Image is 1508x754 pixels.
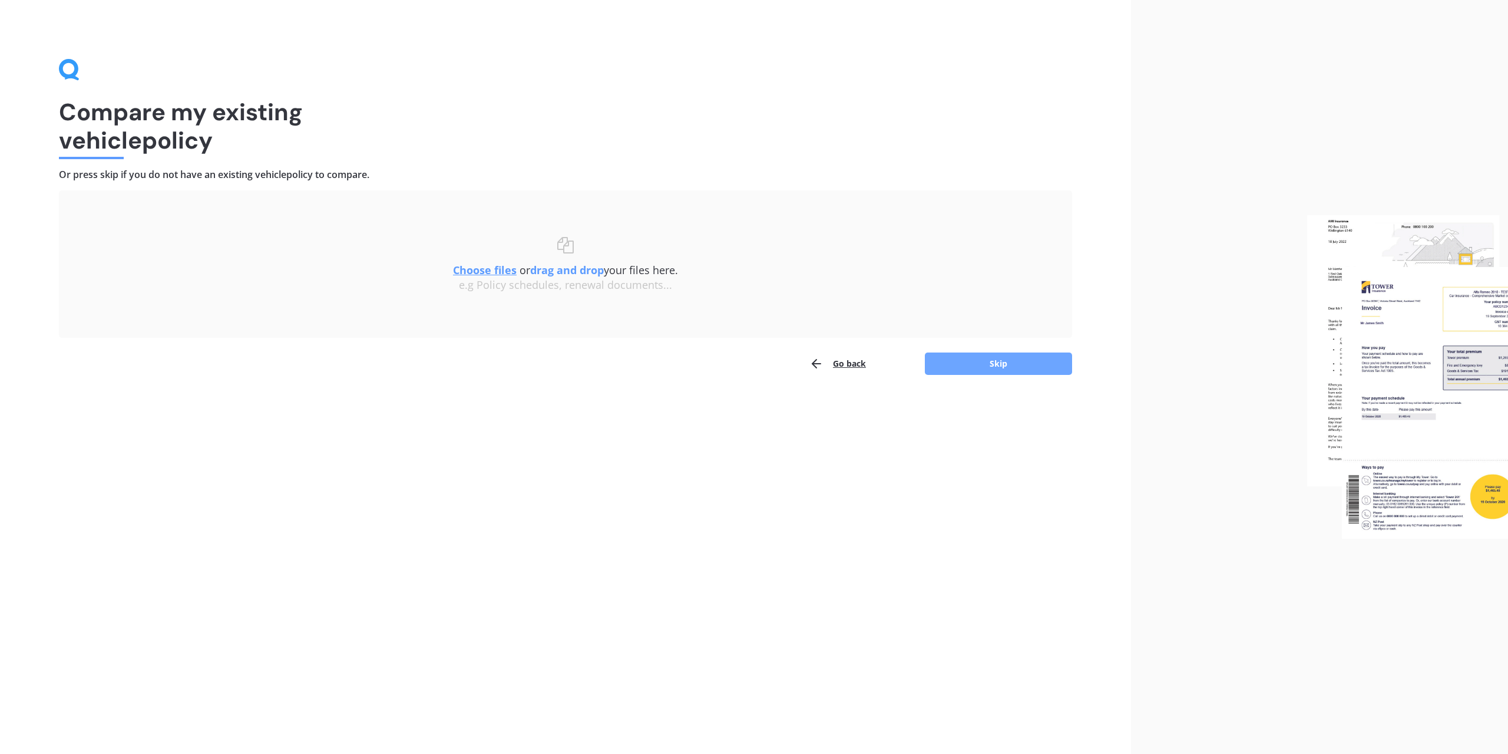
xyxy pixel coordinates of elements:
u: Choose files [453,263,517,277]
h4: Or press skip if you do not have an existing vehicle policy to compare. [59,169,1072,181]
div: e.g Policy schedules, renewal documents... [82,279,1049,292]
img: files.webp [1307,215,1508,539]
h1: Compare my existing vehicle policy [59,98,1072,154]
button: Go back [809,352,866,376]
b: drag and drop [530,263,604,277]
button: Skip [925,353,1072,375]
span: or your files here. [453,263,678,277]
